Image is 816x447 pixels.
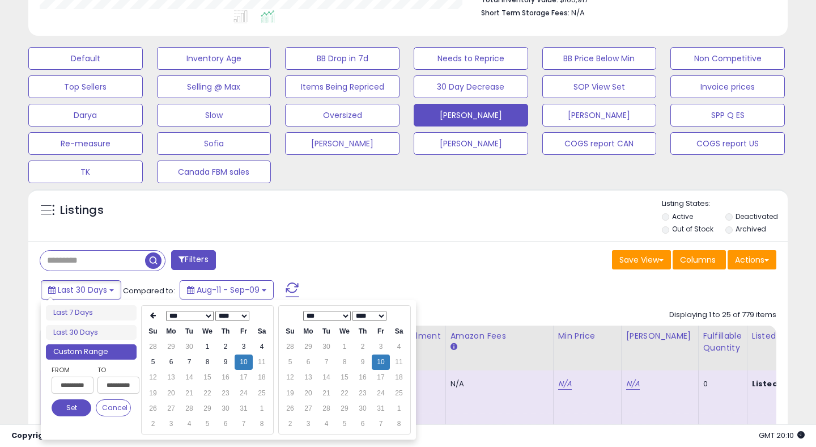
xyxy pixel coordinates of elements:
[28,132,143,155] button: Re-measure
[285,75,399,98] button: Items Being Repriced
[450,342,457,352] small: Amazon Fees.
[397,330,441,354] div: Fulfillment Cost
[198,355,216,370] td: 8
[317,386,335,401] td: 21
[198,401,216,416] td: 29
[542,132,657,155] button: COGS report CAN
[157,161,271,183] button: Canada FBM sales
[372,370,390,385] td: 17
[162,386,180,401] td: 20
[673,250,726,269] button: Columns
[299,401,317,416] td: 27
[670,75,785,98] button: Invoice prices
[180,355,198,370] td: 7
[414,75,528,98] button: 30 Day Decrease
[96,399,131,416] button: Cancel
[670,132,785,155] button: COGS report US
[558,330,617,342] div: Min Price
[335,324,354,339] th: We
[180,401,198,416] td: 28
[216,355,235,370] td: 9
[235,401,253,416] td: 31
[299,339,317,355] td: 29
[672,212,693,221] label: Active
[703,330,742,354] div: Fulfillable Quantity
[216,401,235,416] td: 30
[335,339,354,355] td: 1
[354,401,372,416] td: 30
[11,431,197,441] div: seller snap | |
[354,339,372,355] td: 2
[144,339,162,355] td: 28
[281,355,299,370] td: 5
[58,284,107,296] span: Last 30 Days
[390,386,408,401] td: 25
[317,355,335,370] td: 7
[317,401,335,416] td: 28
[390,370,408,385] td: 18
[390,339,408,355] td: 4
[354,355,372,370] td: 9
[759,430,805,441] span: 2025-10-10 20:10 GMT
[414,132,528,155] button: [PERSON_NAME]
[235,386,253,401] td: 24
[285,104,399,126] button: Oversized
[335,370,354,385] td: 15
[123,285,175,296] span: Compared to:
[180,370,198,385] td: 14
[299,386,317,401] td: 20
[216,339,235,355] td: 2
[414,104,528,126] button: [PERSON_NAME]
[299,370,317,385] td: 13
[235,370,253,385] td: 17
[28,161,143,183] button: TK
[281,324,299,339] th: Su
[281,416,299,432] td: 2
[197,284,260,296] span: Aug-11 - Sep-09
[680,254,716,265] span: Columns
[253,324,271,339] th: Sa
[669,310,776,321] div: Displaying 1 to 25 of 779 items
[285,47,399,70] button: BB Drop in 7d
[144,370,162,385] td: 12
[144,324,162,339] th: Su
[281,386,299,401] td: 19
[372,416,390,432] td: 7
[335,355,354,370] td: 8
[414,47,528,70] button: Needs to Reprice
[144,401,162,416] td: 26
[28,104,143,126] button: Darya
[390,416,408,432] td: 8
[354,370,372,385] td: 16
[542,47,657,70] button: BB Price Below Min
[299,324,317,339] th: Mo
[253,386,271,401] td: 25
[372,401,390,416] td: 31
[542,104,657,126] button: [PERSON_NAME]
[162,401,180,416] td: 27
[216,386,235,401] td: 23
[390,324,408,339] th: Sa
[253,355,271,370] td: 11
[542,75,657,98] button: SOP View Set
[626,378,640,390] a: N/A
[52,399,91,416] button: Set
[736,212,778,221] label: Deactivated
[372,339,390,355] td: 3
[60,203,104,218] h5: Listings
[198,386,216,401] td: 22
[235,416,253,432] td: 7
[354,416,372,432] td: 6
[216,324,235,339] th: Th
[736,224,766,234] label: Archived
[317,416,335,432] td: 4
[372,386,390,401] td: 24
[180,339,198,355] td: 30
[28,47,143,70] button: Default
[317,339,335,355] td: 30
[390,401,408,416] td: 1
[216,416,235,432] td: 6
[335,386,354,401] td: 22
[703,379,738,389] div: 0
[180,416,198,432] td: 4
